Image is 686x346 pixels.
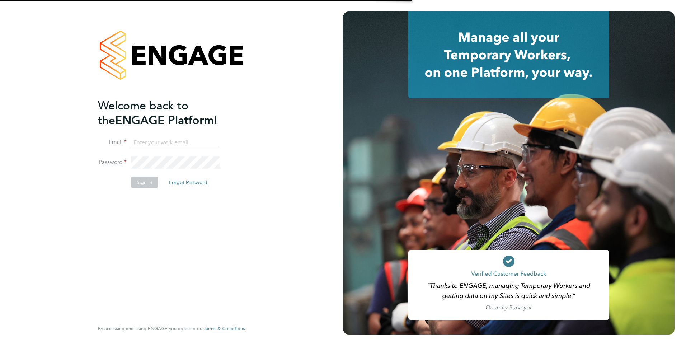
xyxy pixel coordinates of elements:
input: Enter your work email... [131,136,220,149]
button: Forgot Password [163,177,213,188]
label: Email [98,139,127,146]
button: Sign In [131,177,158,188]
h2: ENGAGE Platform! [98,98,238,128]
a: Terms & Conditions [204,326,245,332]
label: Password [98,159,127,166]
span: Terms & Conditions [204,326,245,332]
span: Welcome back to the [98,99,188,127]
span: By accessing and using ENGAGE you agree to our [98,326,245,332]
